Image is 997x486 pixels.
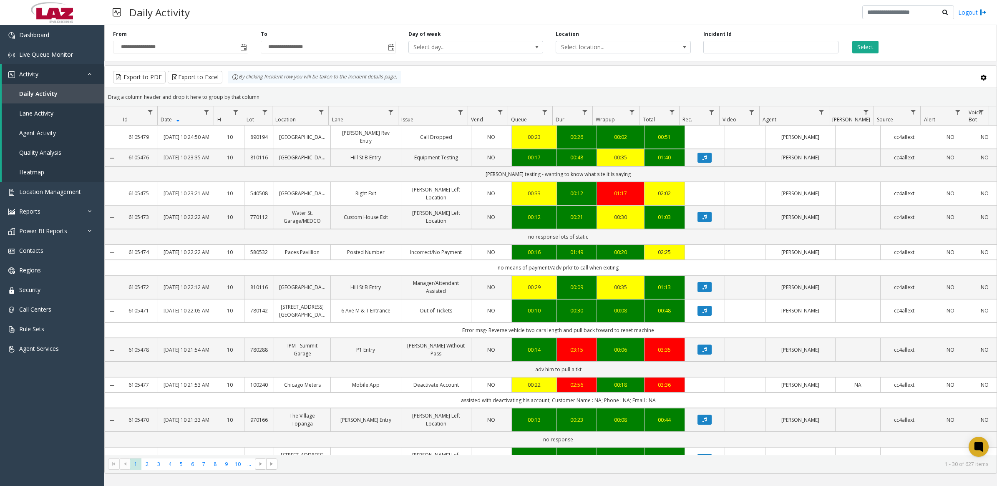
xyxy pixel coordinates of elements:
a: 10 [220,346,239,354]
a: cc4allext [886,248,923,256]
a: NO [476,154,506,161]
a: NA [841,381,875,389]
span: Quality Analysis [19,149,61,156]
a: Agent Filter Menu [816,106,827,118]
label: Incident Id [703,30,732,38]
a: Chicago Meters [279,381,325,389]
a: 540508 [249,189,269,197]
a: NO [978,381,992,389]
a: 970166 [249,416,269,424]
a: NO [978,133,992,141]
a: [DATE] 10:22:05 AM [163,307,209,315]
a: [DATE] 10:21:54 AM [163,346,209,354]
span: Daily Activity [19,90,58,98]
span: NO [487,346,495,353]
a: NO [476,346,506,354]
div: 03:35 [650,346,680,354]
div: 00:44 [650,416,680,424]
a: 810116 [249,154,269,161]
a: [PERSON_NAME] Rev Entry [336,129,395,145]
div: 00:48 [562,154,592,161]
img: infoIcon.svg [232,74,239,81]
a: 10 [220,189,239,197]
a: 6105470 [125,416,153,424]
a: [DATE] 10:23:35 AM [163,154,209,161]
a: 00:02 [602,133,639,141]
a: NO [476,189,506,197]
a: NO [978,248,992,256]
a: NO [933,248,968,256]
a: [DATE] 10:21:53 AM [163,381,209,389]
a: 00:17 [517,154,551,161]
div: 00:18 [602,381,639,389]
a: Lane Activity [2,103,104,123]
div: 00:21 [562,213,592,221]
a: 00:08 [602,416,639,424]
a: Id Filter Menu [144,106,156,118]
a: Location Filter Menu [315,106,327,118]
a: [PERSON_NAME] [770,213,830,221]
a: 6 Ave M & T Entrance [336,307,395,315]
a: [DATE] 10:22:22 AM [163,213,209,221]
a: Alert Filter Menu [952,106,963,118]
a: [STREET_ADDRESS][US_STATE] [279,451,325,467]
a: cc4allext [886,213,923,221]
a: IPM - Summit Garage [279,342,325,358]
span: Toggle popup [386,41,395,53]
button: Export to Excel [168,71,222,83]
a: Water St. Garage/MEDCO [279,209,325,225]
a: [PERSON_NAME] Without Pass [406,342,466,358]
img: 'icon' [8,228,15,235]
span: NO [487,284,495,291]
a: [DATE] 10:22:12 AM [163,283,209,291]
span: Contacts [19,247,43,254]
a: P1 Entry [336,346,395,354]
a: 6105473 [125,213,153,221]
a: 6105478 [125,346,153,354]
a: 00:23 [517,133,551,141]
a: Out of Tickets [406,307,466,315]
td: [PERSON_NAME] testing - wanting to know what site it is saying [120,166,997,182]
a: [GEOGRAPHIC_DATA] [279,283,325,291]
span: NO [487,307,495,314]
div: 00:16 [517,248,551,256]
a: [PERSON_NAME] [770,189,830,197]
a: 01:13 [650,283,680,291]
td: Error msg- Reverse vehicle two cars length and pull back foward to reset machine [120,322,997,338]
div: 01:17 [602,189,639,197]
a: NO [933,381,968,389]
a: 02:56 [562,381,592,389]
a: Deactivate Account [406,381,466,389]
a: Issue Filter Menu [455,106,466,118]
a: NO [476,381,506,389]
span: Live Queue Monitor [19,50,73,58]
a: NO [476,283,506,291]
a: 00:12 [517,213,551,221]
img: 'icon' [8,248,15,254]
a: 00:30 [602,213,639,221]
a: [GEOGRAPHIC_DATA] [279,189,325,197]
span: Heatmap [19,168,44,176]
a: 10 [220,381,239,389]
a: 10 [220,307,239,315]
a: Voice Bot Filter Menu [976,106,987,118]
a: cc4allext [886,283,923,291]
a: Collapse Details [105,347,120,354]
a: [PERSON_NAME] [770,283,830,291]
a: 00:22 [517,381,551,389]
a: 780142 [249,307,269,315]
div: 01:03 [650,213,680,221]
img: 'icon' [8,267,15,274]
a: Posted Number [336,248,395,256]
div: 00:48 [650,307,680,315]
img: 'icon' [8,189,15,196]
a: Manager/Attendant Assisted [406,279,466,295]
a: NO [476,248,506,256]
a: 00:14 [517,346,551,354]
a: NO [978,346,992,354]
a: 00:10 [517,307,551,315]
a: 00:35 [602,283,639,291]
a: 770112 [249,213,269,221]
a: 6105471 [125,307,153,315]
